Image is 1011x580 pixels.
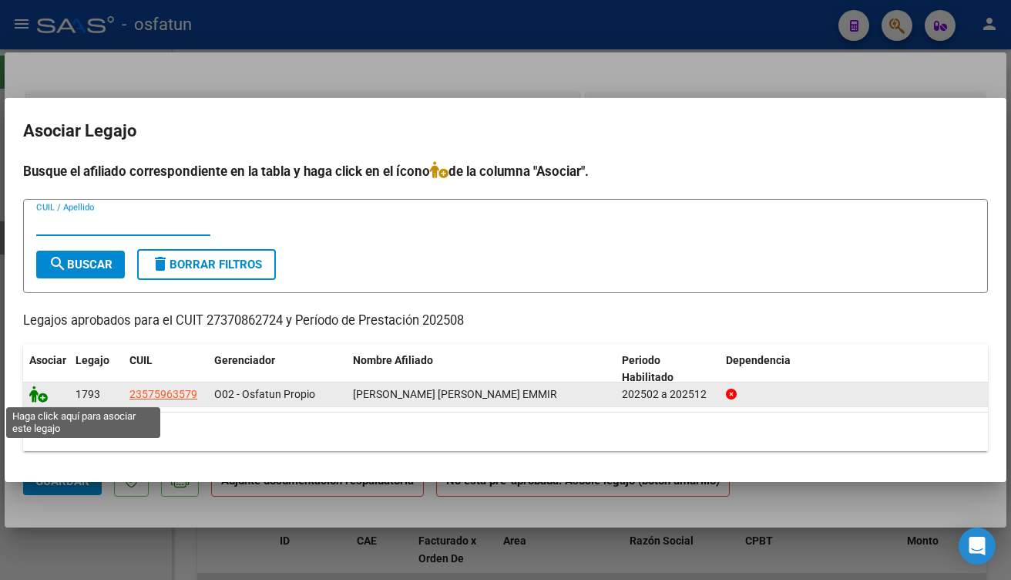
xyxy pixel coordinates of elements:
[353,388,557,400] span: VILCHEZ ANDRADA SANTIAGO EMMIR
[151,258,262,271] span: Borrar Filtros
[49,255,67,273] mat-icon: search
[214,354,275,366] span: Gerenciador
[622,354,673,384] span: Periodo Habilitado
[49,258,113,271] span: Buscar
[23,312,988,331] p: Legajos aprobados para el CUIT 27370862724 y Período de Prestación 202508
[23,344,69,395] datatable-header-cell: Asociar
[347,344,616,395] datatable-header-cell: Nombre Afiliado
[129,354,153,366] span: CUIL
[137,249,276,280] button: Borrar Filtros
[208,344,347,395] datatable-header-cell: Gerenciador
[726,354,791,366] span: Dependencia
[616,344,720,395] datatable-header-cell: Periodo Habilitado
[69,344,123,395] datatable-header-cell: Legajo
[353,354,433,366] span: Nombre Afiliado
[23,161,988,181] h4: Busque el afiliado correspondiente en la tabla y haga click en el ícono de la columna "Asociar".
[29,354,66,366] span: Asociar
[123,344,208,395] datatable-header-cell: CUIL
[23,413,988,451] div: 1 registros
[720,344,989,395] datatable-header-cell: Dependencia
[959,528,996,565] div: Open Intercom Messenger
[76,388,100,400] span: 1793
[129,388,197,400] span: 23575963579
[622,386,714,403] div: 202502 a 202512
[36,251,125,278] button: Buscar
[214,388,315,400] span: O02 - Osfatun Propio
[76,354,109,366] span: Legajo
[23,116,988,146] h2: Asociar Legajo
[151,255,170,273] mat-icon: delete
